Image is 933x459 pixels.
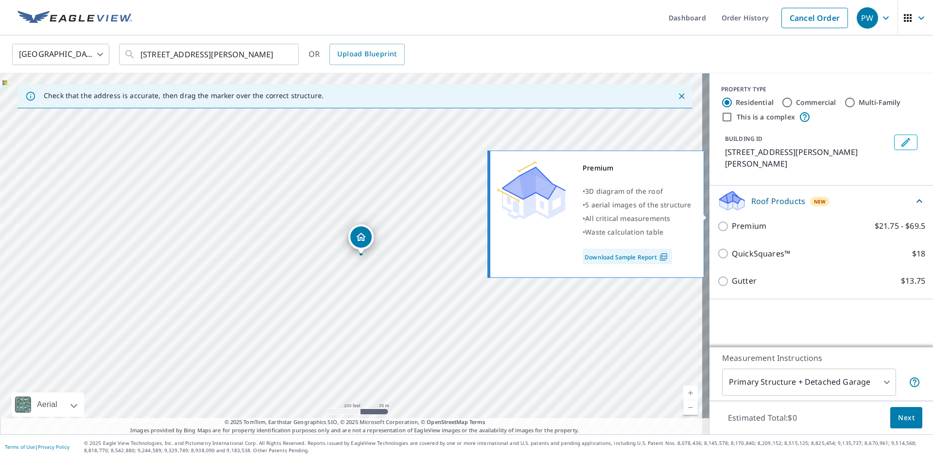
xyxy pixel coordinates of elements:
[34,392,60,417] div: Aerial
[5,443,35,450] a: Terms of Use
[912,248,925,260] p: $18
[12,392,84,417] div: Aerial
[337,48,397,60] span: Upload Blueprint
[751,195,805,207] p: Roof Products
[909,376,920,388] span: Your report will include the primary structure and a detached garage if one exists.
[585,214,670,223] span: All critical measurements
[225,418,485,426] span: © 2025 TomTom, Earthstar Geographics SIO, © 2025 Microsoft Corporation, ©
[583,198,691,212] div: •
[84,440,928,454] p: © 2025 Eagle View Technologies, Inc. and Pictometry International Corp. All Rights Reserved. Repo...
[859,98,901,107] label: Multi-Family
[720,407,805,428] p: Estimated Total: $0
[890,407,922,429] button: Next
[683,386,698,400] a: Current Level 18, Zoom In
[781,8,848,28] a: Cancel Order
[875,220,925,232] p: $21.75 - $69.5
[583,249,672,264] a: Download Sample Report
[583,212,691,225] div: •
[583,225,691,239] div: •
[725,146,890,170] p: [STREET_ADDRESS][PERSON_NAME][PERSON_NAME]
[44,91,324,100] p: Check that the address is accurate, then drag the marker over the correct structure.
[583,185,691,198] div: •
[427,418,467,425] a: OpenStreetMap
[857,7,878,29] div: PW
[329,44,404,65] a: Upload Blueprint
[683,400,698,415] a: Current Level 18, Zoom Out
[657,253,670,261] img: Pdf Icon
[901,275,925,287] p: $13.75
[469,418,485,425] a: Terms
[140,41,279,68] input: Search by address or latitude-longitude
[737,112,795,122] label: This is a complex
[721,85,921,94] div: PROPERTY TYPE
[38,443,69,450] a: Privacy Policy
[732,275,757,287] p: Gutter
[12,41,109,68] div: [GEOGRAPHIC_DATA]
[717,189,925,212] div: Roof ProductsNew
[722,369,896,396] div: Primary Structure + Detached Garage
[732,248,790,260] p: QuickSquares™
[894,135,917,150] button: Edit building 1
[498,161,566,220] img: Premium
[585,227,663,237] span: Waste calculation table
[736,98,774,107] label: Residential
[348,224,374,255] div: Dropped pin, building 1, Residential property, 2379 Miller Rd Metamora, MI 48455
[898,412,915,424] span: Next
[5,444,69,450] p: |
[583,161,691,175] div: Premium
[309,44,405,65] div: OR
[585,200,691,209] span: 5 aerial images of the structure
[814,198,826,205] span: New
[732,220,766,232] p: Premium
[675,90,688,102] button: Close
[722,352,920,364] p: Measurement Instructions
[17,11,132,25] img: EV Logo
[796,98,836,107] label: Commercial
[585,187,663,196] span: 3D diagram of the roof
[725,135,762,143] p: BUILDING ID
